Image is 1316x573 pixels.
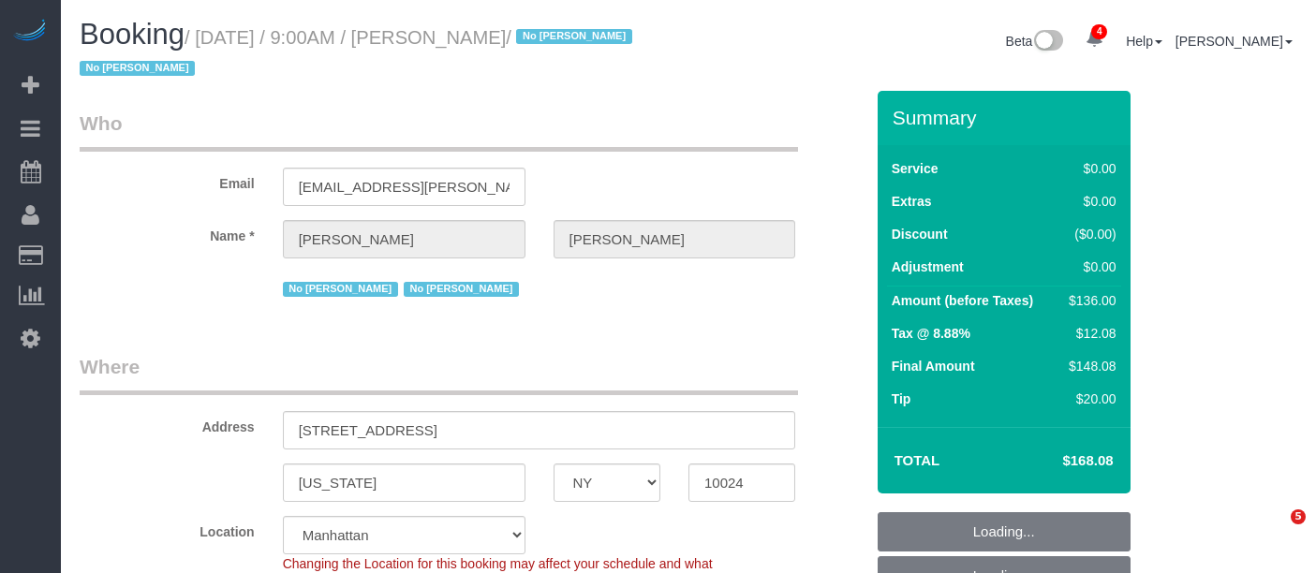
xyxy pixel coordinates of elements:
label: Service [892,159,939,178]
iframe: Intercom live chat [1252,509,1297,554]
span: 5 [1291,509,1306,524]
legend: Where [80,353,798,395]
a: Help [1126,34,1162,49]
img: New interface [1032,30,1063,54]
span: No [PERSON_NAME] [516,29,631,44]
div: $136.00 [1061,291,1116,310]
span: No [PERSON_NAME] [283,282,398,297]
label: Address [66,411,269,436]
span: No [PERSON_NAME] [404,282,519,297]
legend: Who [80,110,798,152]
span: 4 [1091,24,1107,39]
div: $20.00 [1061,389,1116,408]
input: Last Name [554,220,796,258]
input: Zip Code [688,463,795,502]
a: Beta [1006,34,1064,49]
input: Email [283,168,525,206]
small: / [DATE] / 9:00AM / [PERSON_NAME] [80,27,638,80]
div: ($0.00) [1061,225,1116,243]
a: [PERSON_NAME] [1176,34,1293,49]
label: Amount (before Taxes) [892,291,1033,310]
label: Extras [892,192,932,211]
h4: $168.08 [1006,453,1113,469]
label: Adjustment [892,257,964,276]
div: $12.08 [1061,324,1116,343]
img: Automaid Logo [11,19,49,45]
label: Tax @ 8.88% [892,324,970,343]
h3: Summary [893,107,1121,128]
input: First Name [283,220,525,258]
span: No [PERSON_NAME] [80,61,195,76]
label: Final Amount [892,357,975,375]
input: City [283,463,525,502]
label: Tip [892,389,911,408]
label: Location [66,516,269,541]
a: 4 [1076,19,1113,60]
span: Booking [80,18,185,51]
strong: Total [895,452,940,468]
div: $0.00 [1061,257,1116,276]
div: $0.00 [1061,159,1116,178]
label: Name * [66,220,269,245]
label: Discount [892,225,948,243]
div: $148.08 [1061,357,1116,375]
div: $0.00 [1061,192,1116,211]
label: Email [66,168,269,193]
